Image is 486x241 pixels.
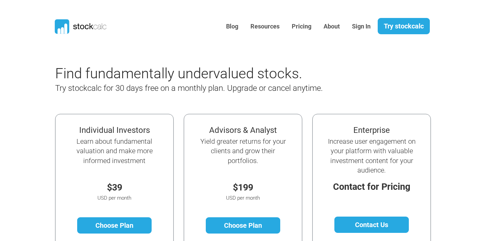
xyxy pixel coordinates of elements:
[198,137,288,165] h5: Yield greater returns for your clients and grow their portfolios.
[221,18,243,35] a: Blog
[347,18,376,35] a: Sign In
[69,137,159,165] h5: Learn about fundamental valuation and make more informed investment
[327,137,417,175] h5: Increase user engagement on your platform with valuable investment content for your audience.
[69,125,159,135] h4: Individual Investors
[55,65,367,82] h2: Find fundamentally undervalued stocks.
[77,217,152,234] a: Choose Plan
[69,194,159,202] p: USD per month
[55,83,367,93] h4: Try stockcalc for 30 days free on a monthly plan. Upgrade or cancel anytime.
[69,181,159,195] p: $39
[206,217,281,234] a: Choose Plan
[198,194,288,202] p: USD per month
[334,217,409,233] a: Contact Us
[198,181,288,195] p: $199
[198,125,288,135] h4: Advisors & Analyst
[327,125,417,135] h4: Enterprise
[287,18,316,35] a: Pricing
[327,180,417,194] p: Contact for Pricing
[245,18,285,35] a: Resources
[378,18,430,34] a: Try stockcalc
[318,18,345,35] a: About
